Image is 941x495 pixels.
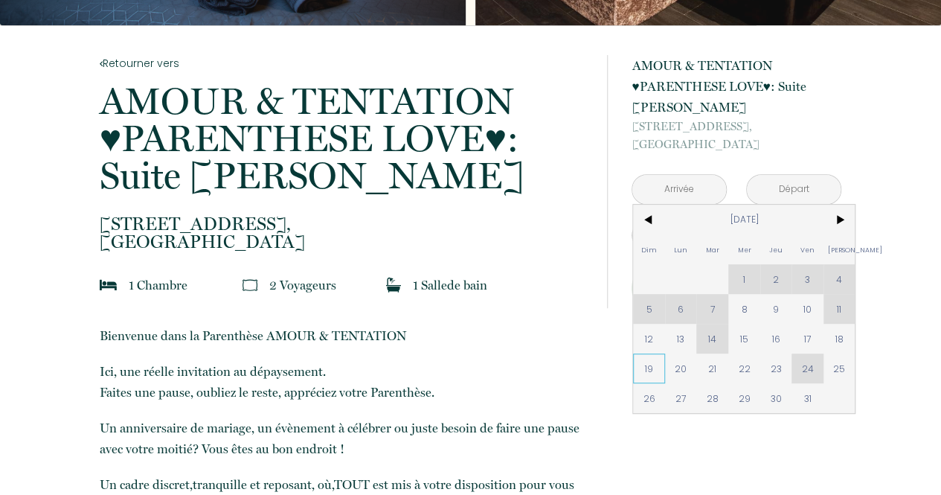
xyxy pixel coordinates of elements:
span: 9 [760,294,792,324]
img: guests [243,278,257,293]
a: Retourner vers [100,55,588,71]
span: [STREET_ADDRESS], [100,215,588,233]
span: 8 [728,294,760,324]
span: 21 [696,354,728,383]
span: 30 [760,383,792,413]
p: 2 Voyageur [269,275,336,296]
span: 13 [665,324,697,354]
p: [GEOGRAPHIC_DATA] [632,118,841,153]
span: 15 [728,324,760,354]
span: 25 [823,354,855,383]
span: Lun [665,234,697,264]
input: Arrivée [632,175,726,204]
span: 12 [633,324,665,354]
span: Dim [633,234,665,264]
p: Bienvenue dans la Parenthèse AMOUR & TENTATION [100,325,588,346]
span: Mar [696,234,728,264]
span: 19 [633,354,665,383]
p: Ici, une réelle invitation au dépaysement. Faites une pause, oubliez le reste, appréciez votre Pa... [100,361,588,403]
span: < [633,205,665,234]
span: > [823,205,855,234]
span: 27 [665,383,697,413]
p: AMOUR & TENTATION ♥︎PARENTHESE LOVE♥︎: Suite [PERSON_NAME] [100,83,588,194]
span: s [331,278,336,293]
span: Jeu [760,234,792,264]
span: 23 [760,354,792,383]
p: Un anniversaire de mariage, un évènement à célébrer ou juste besoin de faire une pause avec votre... [100,418,588,459]
span: Mer [728,234,760,264]
span: 29 [728,383,760,413]
span: 28 [696,383,728,413]
input: Départ [747,175,841,204]
p: 1 Chambre [129,275,187,296]
p: 1 Salle de bain [413,275,487,296]
span: 17 [791,324,823,354]
span: [STREET_ADDRESS], [632,118,841,135]
span: 10 [791,294,823,324]
span: 20 [665,354,697,383]
span: 22 [728,354,760,383]
span: [DATE] [665,205,823,234]
span: 18 [823,324,855,354]
span: 31 [791,383,823,413]
p: [GEOGRAPHIC_DATA] [100,215,588,251]
span: 26 [633,383,665,413]
span: [PERSON_NAME] [823,234,855,264]
span: Ven [791,234,823,264]
button: Réserver [632,268,841,308]
span: 16 [760,324,792,354]
p: AMOUR & TENTATION ♥︎PARENTHESE LOVE♥︎: Suite [PERSON_NAME] [632,55,841,118]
